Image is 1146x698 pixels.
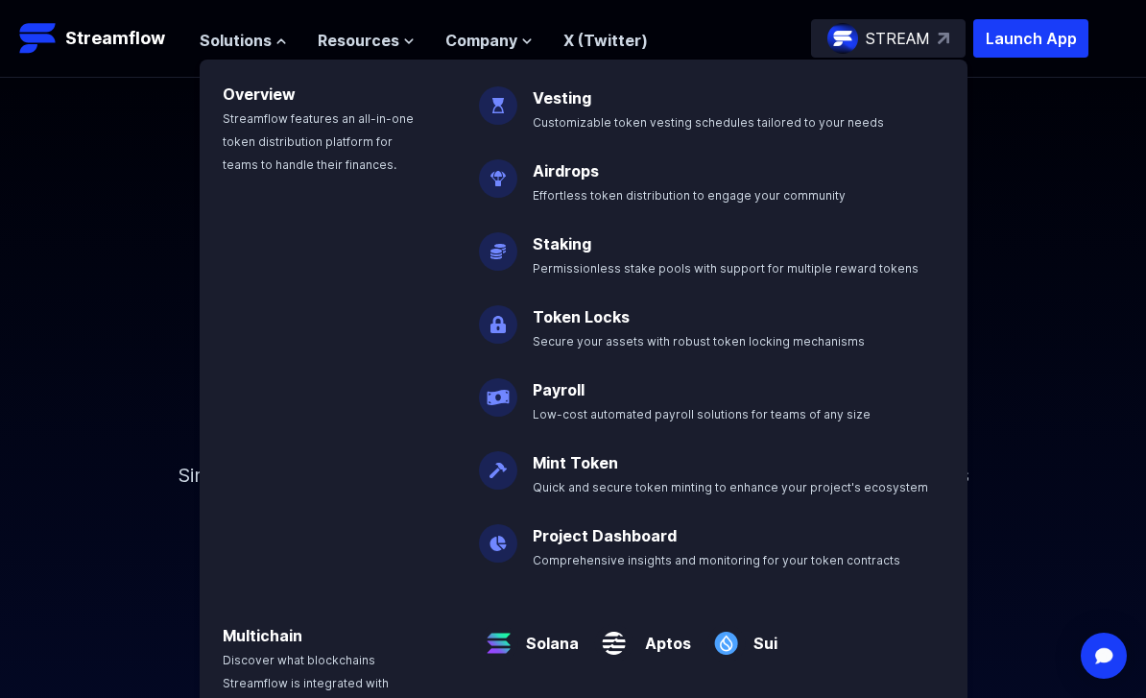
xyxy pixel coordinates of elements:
a: Aptos [633,616,691,655]
button: Company [445,29,533,52]
span: Secure your assets with robust token locking mechanisms [533,334,865,349]
a: Streamflow [19,19,180,58]
img: top-right-arrow.svg [938,33,949,44]
a: Solana [518,616,579,655]
span: Comprehensive insights and monitoring for your token contracts [533,553,900,567]
a: Vesting [533,88,591,108]
a: Mint Token [533,453,618,472]
span: Effortless token distribution to engage your community [533,188,846,203]
span: Quick and secure token minting to enhance your project's ecosystem [533,480,928,494]
a: Staking [533,234,591,253]
a: Project Dashboard [533,526,677,545]
span: Discover what blockchains Streamflow is integrated with [223,653,389,690]
a: Token Locks [533,307,630,326]
span: Permissionless stake pools with support for multiple reward tokens [533,261,919,276]
img: Mint Token [479,436,517,490]
div: Open Intercom Messenger [1081,633,1127,679]
a: Sui [746,616,777,655]
img: streamflow-logo-circle.png [827,23,858,54]
img: Aptos [594,609,633,662]
p: Simplify your token distribution with Streamflow's Application and SDK, offering access to custom... [160,431,986,546]
img: Streamflow Logo [19,19,58,58]
h1: Token management infrastructure [141,308,1005,431]
p: STREAM [866,27,930,50]
a: Overview [223,84,296,104]
a: STREAM [811,19,966,58]
a: Payroll [533,380,585,399]
img: Payroll [479,363,517,417]
img: Solana [479,609,518,662]
button: Launch App [973,19,1088,58]
span: Streamflow features an all-in-one token distribution platform for teams to handle their finances. [223,111,414,172]
img: Sui [706,609,746,662]
a: X (Twitter) [563,31,648,50]
img: Staking [479,217,517,271]
a: Airdrops [533,161,599,181]
img: Airdrops [479,144,517,198]
a: Multichain [223,626,302,645]
span: Resources [318,29,399,52]
p: Streamflow [65,25,165,52]
img: Token Locks [479,290,517,344]
span: Company [445,29,517,52]
span: Low-cost automated payroll solutions for teams of any size [533,407,871,421]
button: Resources [318,29,415,52]
span: Customizable token vesting schedules tailored to your needs [533,115,884,130]
button: Solutions [200,29,287,52]
img: Project Dashboard [479,509,517,563]
span: Solutions [200,29,272,52]
img: Vesting [479,71,517,125]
